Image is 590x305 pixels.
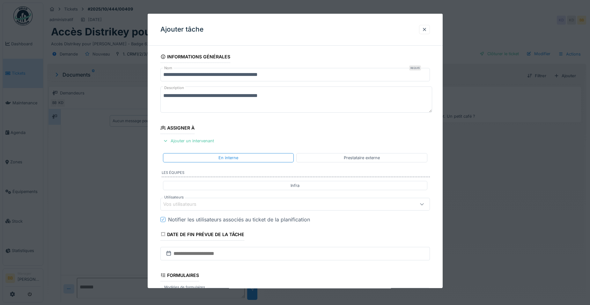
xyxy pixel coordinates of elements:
div: Vos utilisateurs [163,201,205,208]
div: Informations générales [160,52,231,63]
label: Modèles de formulaires [163,285,206,290]
div: Ajouter un intervenant [160,137,217,145]
h3: Ajouter tâche [160,26,203,33]
label: Description [163,84,185,92]
div: Formulaires [160,271,199,281]
div: Assigner à [160,123,195,134]
label: Utilisateurs [163,195,185,200]
div: Prestataire externe [344,155,380,161]
div: En interne [218,155,238,161]
div: Requis [409,65,421,71]
label: Les équipes [162,170,430,177]
div: Notifier les utilisateurs associés au ticket de la planification [168,216,310,223]
label: Nom [163,65,173,71]
div: Date de fin prévue de la tâche [160,230,245,241]
div: Infra [291,182,299,189]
